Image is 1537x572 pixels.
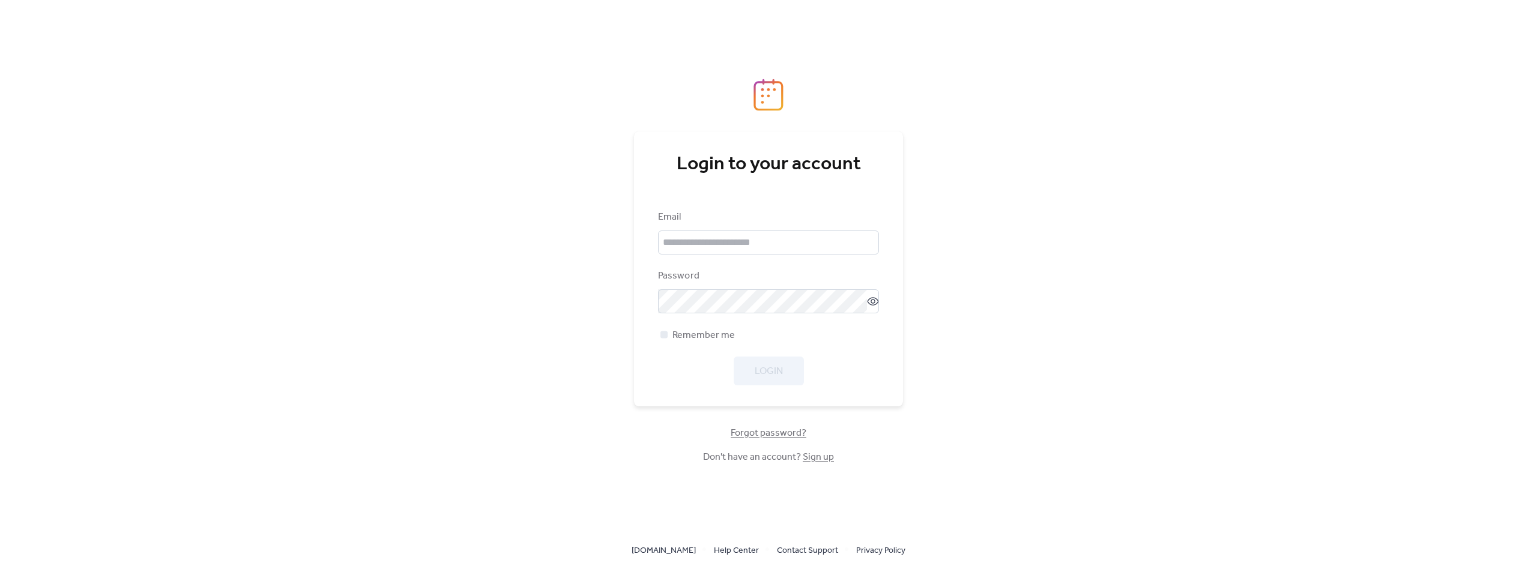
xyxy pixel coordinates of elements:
a: Sign up [803,448,834,466]
span: Remember me [672,328,735,343]
span: Don't have an account? [703,450,834,465]
a: [DOMAIN_NAME] [632,543,696,558]
span: Privacy Policy [856,544,905,558]
div: Email [658,210,877,224]
a: Privacy Policy [856,543,905,558]
a: Contact Support [777,543,838,558]
a: Forgot password? [731,430,806,436]
img: logo [753,79,784,111]
a: Help Center [714,543,759,558]
div: Password [658,269,877,283]
span: Forgot password? [731,426,806,441]
span: [DOMAIN_NAME] [632,544,696,558]
span: Help Center [714,544,759,558]
span: Contact Support [777,544,838,558]
div: Login to your account [658,152,879,176]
